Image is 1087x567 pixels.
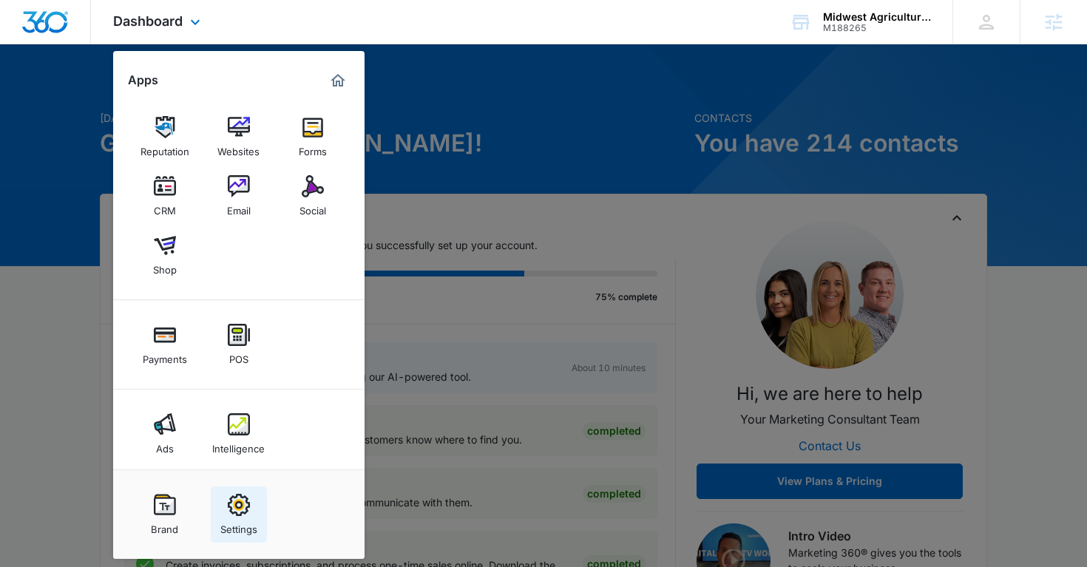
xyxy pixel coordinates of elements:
[285,168,341,224] a: Social
[137,227,193,283] a: Shop
[211,316,267,373] a: POS
[113,13,183,29] span: Dashboard
[285,109,341,165] a: Forms
[137,486,193,543] a: Brand
[211,168,267,224] a: Email
[151,516,178,535] div: Brand
[153,257,177,276] div: Shop
[137,168,193,224] a: CRM
[217,138,260,157] div: Websites
[137,406,193,462] a: Ads
[299,197,326,217] div: Social
[211,109,267,165] a: Websites
[299,138,327,157] div: Forms
[128,73,158,87] h2: Apps
[211,406,267,462] a: Intelligence
[211,486,267,543] a: Settings
[137,109,193,165] a: Reputation
[220,516,257,535] div: Settings
[154,197,176,217] div: CRM
[156,435,174,455] div: Ads
[140,138,189,157] div: Reputation
[823,11,931,23] div: account name
[212,435,265,455] div: Intelligence
[229,346,248,365] div: POS
[137,316,193,373] a: Payments
[143,346,187,365] div: Payments
[823,23,931,33] div: account id
[227,197,251,217] div: Email
[326,69,350,92] a: Marketing 360® Dashboard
